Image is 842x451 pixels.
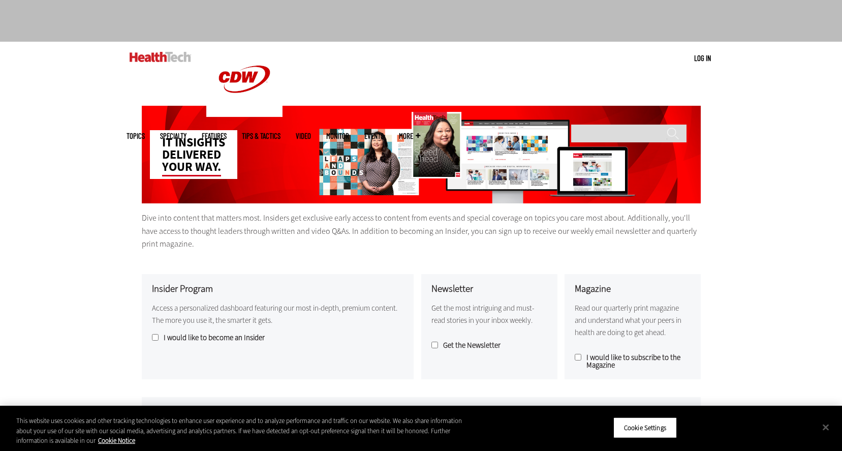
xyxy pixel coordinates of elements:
[160,132,186,140] span: Specialty
[694,53,711,63] a: Log in
[399,132,420,140] span: More
[150,130,237,179] div: IT insights delivered
[98,436,135,445] a: More information about your privacy
[815,416,837,438] button: Close
[152,284,403,294] h3: Insider Program
[152,302,403,326] p: Access a personalized dashboard featuring our most in-depth, premium content. The more you use it...
[575,354,691,369] label: I would like to subscribe to the Magazine
[613,417,677,438] button: Cookie Settings
[206,42,283,117] img: Home
[575,302,691,339] p: Read our quarterly print magazine and understand what your peers in health are doing to get ahead.
[130,52,191,62] img: Home
[296,132,311,140] a: Video
[364,132,384,140] a: Events
[206,109,283,119] a: CDW
[162,159,221,176] span: your way.
[431,342,547,349] label: Get the Newsletter
[16,416,463,446] div: This website uses cookies and other tracking technologies to enhance user experience and to analy...
[575,284,691,294] h3: Magazine
[431,284,547,294] h3: Newsletter
[431,302,547,326] p: Get the most intriguing and must-read stories in your inbox weekly.
[142,212,701,251] p: Dive into content that matters most. Insiders get exclusive early access to content from events a...
[152,334,403,342] label: I would like to become an Insider
[127,132,145,140] span: Topics
[326,132,349,140] a: MonITor
[694,53,711,64] div: User menu
[202,132,227,140] a: Features
[242,132,280,140] a: Tips & Tactics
